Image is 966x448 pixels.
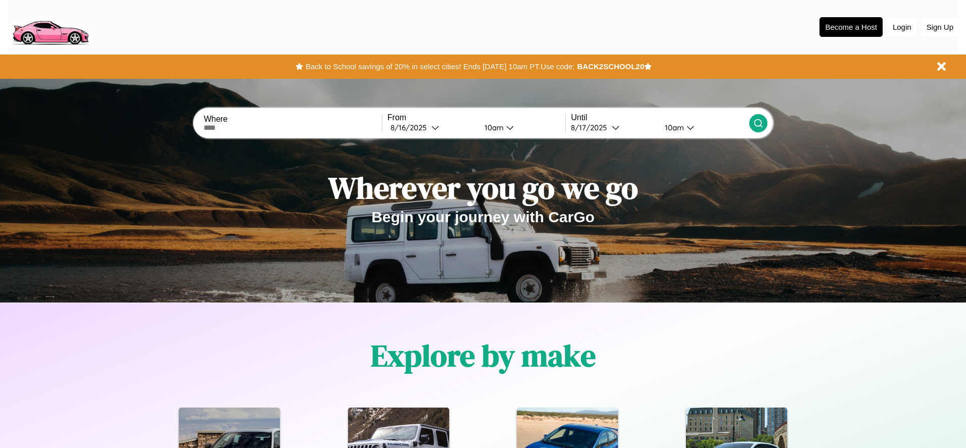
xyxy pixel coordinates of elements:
h1: Explore by make [371,335,596,376]
label: Where [204,115,381,124]
div: 8 / 17 / 2025 [571,123,612,132]
button: 10am [657,122,749,133]
button: Become a Host [819,17,883,37]
div: 10am [660,123,687,132]
b: BACK2SCHOOL20 [577,62,644,71]
img: logo [8,5,93,47]
button: 10am [476,122,565,133]
button: Sign Up [922,18,958,36]
button: Back to School savings of 20% in select cities! Ends [DATE] 10am PT.Use code: [303,60,577,74]
label: Until [571,113,749,122]
button: 8/16/2025 [388,122,476,133]
label: From [388,113,565,122]
div: 8 / 16 / 2025 [391,123,431,132]
div: 10am [479,123,506,132]
button: Login [888,18,916,36]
